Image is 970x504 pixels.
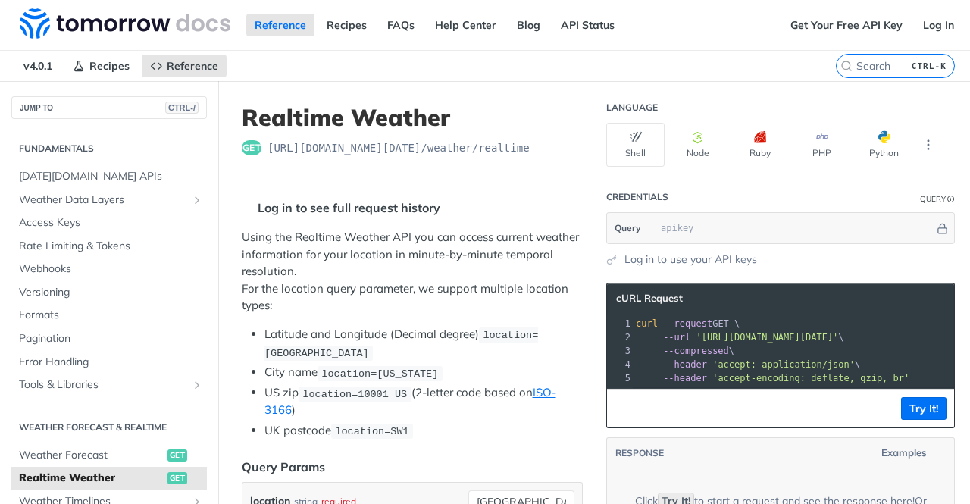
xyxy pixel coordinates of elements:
[318,14,375,36] a: Recipes
[606,191,668,203] div: Credentials
[663,373,707,383] span: --header
[508,14,549,36] a: Blog
[19,285,203,300] span: Versioning
[636,346,734,356] span: \
[663,318,712,329] span: --request
[663,332,690,343] span: --url
[142,55,227,77] a: Reference
[19,215,203,230] span: Access Keys
[11,281,207,304] a: Versioning
[876,446,947,461] button: Examples
[302,388,407,399] span: location=10001 US
[11,235,207,258] a: Rate Limiting & Tokens
[901,397,947,420] button: Try It!
[663,346,729,356] span: --compressed
[264,422,583,440] li: UK postcode
[242,199,440,217] div: Log in to see full request history
[19,261,203,277] span: Webhooks
[840,60,853,72] svg: Search
[607,317,633,330] div: 1
[191,194,203,206] button: Show subpages for Weather Data Layers
[607,358,633,371] div: 4
[615,446,665,461] button: RESPONSE
[653,213,934,243] input: apikey
[165,102,199,114] span: CTRL-/
[11,165,207,188] a: [DATE][DOMAIN_NAME] APIs
[793,123,851,167] button: PHP
[19,448,164,463] span: Weather Forecast
[696,332,838,343] span: '[URL][DOMAIN_NAME][DATE]'
[19,193,187,208] span: Weather Data Layers
[11,189,207,211] a: Weather Data LayersShow subpages for Weather Data Layers
[11,374,207,396] a: Tools & LibrariesShow subpages for Tools & Libraries
[731,123,789,167] button: Ruby
[607,213,649,243] button: Query
[264,384,583,419] li: US zip (2-letter code based on )
[321,368,438,379] span: location=[US_STATE]
[11,304,207,327] a: Formats
[920,193,946,205] div: Query
[268,140,530,155] span: https://api.tomorrow.io/v4/weather/realtime
[607,371,633,385] div: 5
[663,359,707,370] span: --header
[616,292,683,305] span: cURL Request
[19,377,187,393] span: Tools & Libraries
[242,229,583,315] p: Using the Realtime Weather API you can access current weather information for your location in mi...
[427,14,505,36] a: Help Center
[552,14,623,36] a: API Status
[167,472,187,484] span: get
[636,332,844,343] span: \
[19,471,164,486] span: Realtime Weather
[19,355,203,370] span: Error Handling
[607,330,633,344] div: 2
[242,458,325,476] div: Query Params
[242,140,261,155] span: get
[908,58,950,74] kbd: CTRL-K
[264,364,583,381] li: City name
[917,133,940,156] button: More Languages
[11,258,207,280] a: Webhooks
[934,221,950,236] button: Hide
[11,351,207,374] a: Error Handling
[11,421,207,434] h2: Weather Forecast & realtime
[855,123,913,167] button: Python
[712,373,909,383] span: 'accept-encoding: deflate, gzip, br'
[615,221,641,235] span: Query
[379,14,423,36] a: FAQs
[19,169,203,184] span: [DATE][DOMAIN_NAME] APIs
[611,291,699,306] button: cURL Request
[11,444,207,467] a: Weather Forecastget
[242,104,583,131] h1: Realtime Weather
[920,193,955,205] div: QueryInformation
[636,318,740,329] span: GET \
[11,211,207,234] a: Access Keys
[89,59,130,73] span: Recipes
[15,55,61,77] span: v4.0.1
[167,59,218,73] span: Reference
[19,239,203,254] span: Rate Limiting & Tokens
[947,196,955,203] i: Information
[607,344,633,358] div: 3
[624,252,757,268] a: Log in to use your API keys
[636,359,860,370] span: \
[915,14,962,36] a: Log In
[19,331,203,346] span: Pagination
[19,308,203,323] span: Formats
[11,467,207,490] a: Realtime Weatherget
[20,8,230,39] img: Tomorrow.io Weather API Docs
[668,123,727,167] button: Node
[606,123,665,167] button: Shell
[335,426,408,437] span: location=SW1
[11,142,207,155] h2: Fundamentals
[191,379,203,391] button: Show subpages for Tools & Libraries
[712,359,855,370] span: 'accept: application/json'
[11,96,207,119] button: JUMP TOCTRL-/
[167,449,187,462] span: get
[264,326,583,362] li: Latitude and Longitude (Decimal degree)
[782,14,911,36] a: Get Your Free API Key
[246,14,314,36] a: Reference
[606,102,658,114] div: Language
[11,327,207,350] a: Pagination
[921,138,935,152] svg: More ellipsis
[615,397,636,420] button: Copy to clipboard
